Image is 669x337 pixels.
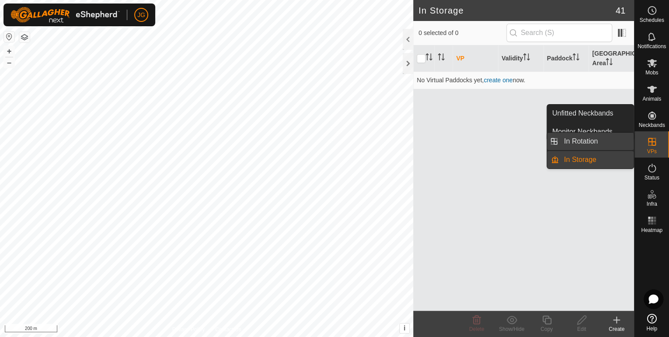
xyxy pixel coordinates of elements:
a: Help [634,310,669,335]
span: 0 selected of 0 [418,28,506,38]
img: Gallagher Logo [10,7,120,23]
span: 41 [616,4,625,17]
span: Heatmap [641,228,662,233]
th: VP [453,46,498,72]
div: Show/Hide [494,325,529,333]
th: Paddock [544,46,589,72]
span: Neckbands [638,123,665,128]
span: Animals [642,96,661,102]
button: Reset Map [4,32,14,42]
span: Unfitted Neckbands [552,108,613,119]
th: Validity [498,46,544,72]
a: Unfitted Neckbands [547,105,634,122]
div: Create [599,325,634,333]
li: In Storage [547,151,634,168]
p-sorticon: Activate to sort [606,60,613,67]
li: In Rotation [547,133,634,150]
span: Notifications [638,44,666,49]
a: In Storage [559,151,634,168]
a: Privacy Policy [172,326,205,333]
span: Mobs [645,70,658,75]
span: In Rotation [564,136,598,147]
span: Monitor Neckbands [552,126,613,137]
input: Search (S) [506,24,612,42]
p-sorticon: Activate to sort [572,55,579,62]
a: In Rotation [559,133,634,150]
td: No Virtual Paddocks yet, now. [413,71,634,89]
span: In Storage [564,154,596,165]
button: Map Layers [19,32,30,42]
p-sorticon: Activate to sort [438,55,445,62]
span: i [404,324,405,332]
div: Edit [564,325,599,333]
h2: In Storage [418,5,616,16]
div: Copy [529,325,564,333]
button: + [4,46,14,56]
span: Delete [469,326,484,332]
span: JG [137,11,145,20]
button: i [400,323,409,333]
a: Contact Us [215,326,241,333]
span: Help [646,326,657,331]
span: VPs [647,149,656,154]
th: [GEOGRAPHIC_DATA] Area [589,46,634,72]
p-sorticon: Activate to sort [523,55,530,62]
p-sorticon: Activate to sort [425,55,432,62]
a: Monitor Neckbands [547,123,634,140]
span: Status [644,175,659,180]
a: create one [484,77,512,84]
button: – [4,57,14,68]
span: Schedules [639,18,664,23]
span: Infra [646,201,657,207]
